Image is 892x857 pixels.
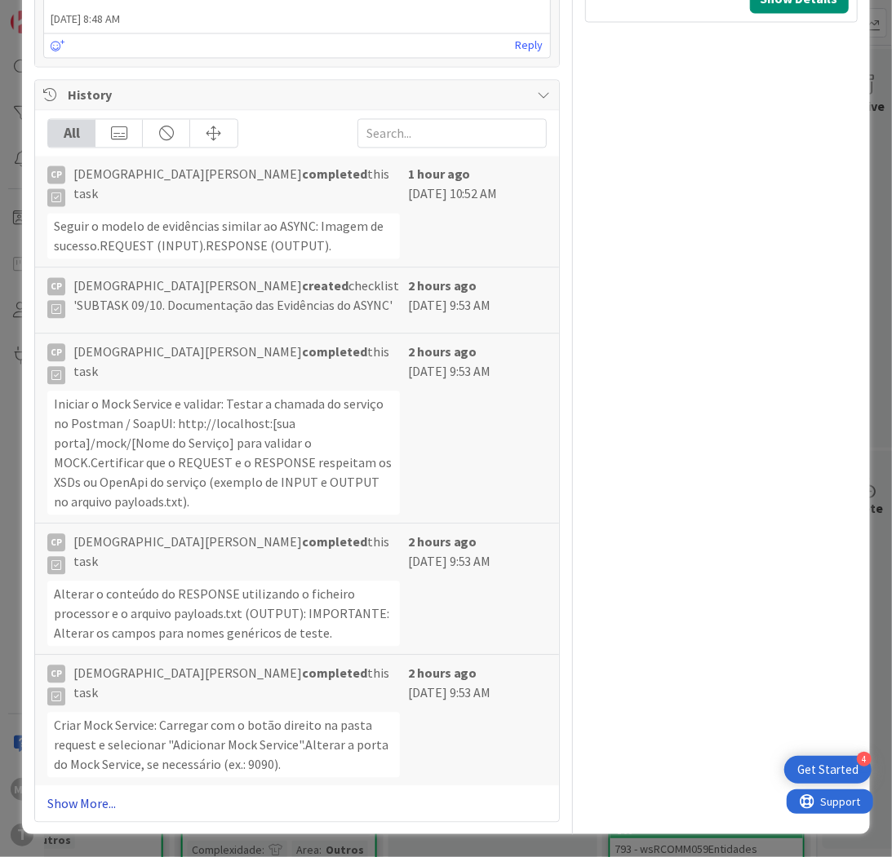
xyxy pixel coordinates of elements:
div: CP [47,533,65,551]
span: History [68,85,529,104]
span: Support [34,2,74,22]
div: CP [47,665,65,683]
div: Seguir o modelo de evidências similar ao ASYNC: Imagem de sucesso.REQUEST (INPUT).RESPONSE (OUTPUT). [47,213,399,258]
b: 2 hours ago [408,533,477,550]
b: completed [302,665,367,681]
input: Search... [357,118,547,148]
div: 4 [857,752,872,766]
span: [DEMOGRAPHIC_DATA][PERSON_NAME] this task [73,342,399,384]
b: completed [302,533,367,550]
b: 2 hours ago [408,665,477,681]
div: Criar Mock Service: Carregar com o botão direito na pasta request e selecionar "Adicionar Mock Se... [47,712,399,777]
div: Iniciar o Mock Service e validar: Testar a chamada do serviço no Postman / SoapUI: http://localho... [47,391,399,515]
span: [DEMOGRAPHIC_DATA][PERSON_NAME] this task [73,532,399,574]
div: CP [47,277,65,295]
div: CP [47,343,65,361]
div: [DATE] 9:53 AM [408,663,547,777]
a: Reply [516,35,544,55]
a: Show More... [47,793,546,813]
div: [DATE] 9:53 AM [408,532,547,646]
span: [DEMOGRAPHIC_DATA][PERSON_NAME] checklist 'SUBTASK 09/10. Documentação das Evidências do ASYNC' [73,276,399,318]
div: CP [47,166,65,183]
div: Open Get Started checklist, remaining modules: 4 [784,756,872,784]
div: [DATE] 10:52 AM [408,164,547,258]
div: All [48,119,95,147]
div: Get Started [797,762,859,778]
b: created [302,277,348,294]
b: 1 hour ago [408,166,471,182]
b: 2 hours ago [408,277,477,294]
div: Alterar o conteúdo do RESPONSE utilizando o ficheiro processor e o arquivo payloads.txt (OUTPUT):... [47,581,399,646]
b: 2 hours ago [408,343,477,360]
b: completed [302,343,367,360]
span: [DEMOGRAPHIC_DATA][PERSON_NAME] this task [73,164,399,206]
div: [DATE] 9:53 AM [408,342,547,515]
b: completed [302,166,367,182]
div: [DATE] 9:53 AM [408,276,547,325]
span: [DATE] 8:48 AM [44,11,549,28]
span: [DEMOGRAPHIC_DATA][PERSON_NAME] this task [73,663,399,705]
